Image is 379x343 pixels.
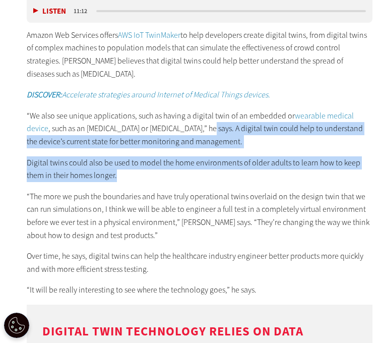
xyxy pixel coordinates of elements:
div: Cookie Settings [4,313,29,338]
p: “We also see unique applications, such as having a digital twin of an embedded or , such as an [M... [27,109,372,148]
button: Listen [33,8,66,16]
p: “The more we push the boundaries and have truly operational twins overlaid on the design twin tha... [27,190,372,242]
p: Amazon Web Services offers to help developers create digital twins, from digital twins of complex... [27,29,372,80]
p: Digital twins could also be used to model the home environments of older adults to learn how to k... [27,156,372,182]
div: duration [72,7,95,16]
a: AWS IoT TwinMaker [118,30,180,40]
p: “It will be really interesting to see where the technology goes,” he says. [27,283,372,297]
em: Accelerate strategies around Internet of Medical Things devices. [62,89,270,100]
button: Open Preferences [4,313,29,338]
a: DISCOVER:Accelerate strategies around Internet of Medical Things devices. [27,89,270,100]
em: DISCOVER: [27,89,62,100]
p: Over time, he says, digital twins can help the healthcare industry engineer better products more ... [27,250,372,275]
h3: Digital Twin Technology Relies on Data [42,325,356,338]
